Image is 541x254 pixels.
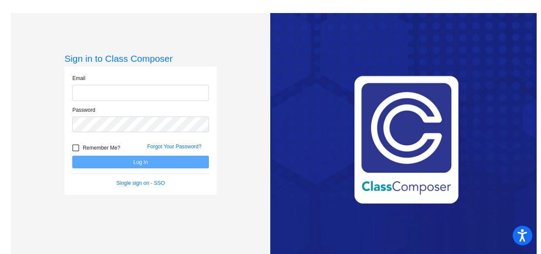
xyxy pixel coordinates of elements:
label: Password [72,106,95,114]
a: Forgot Your Password? [147,144,202,150]
span: Remember Me? [83,143,120,153]
a: Single sign on - SSO [116,180,165,186]
label: Email [72,74,85,82]
button: Log In [72,156,209,168]
h3: Sign in to Class Composer [64,53,217,64]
